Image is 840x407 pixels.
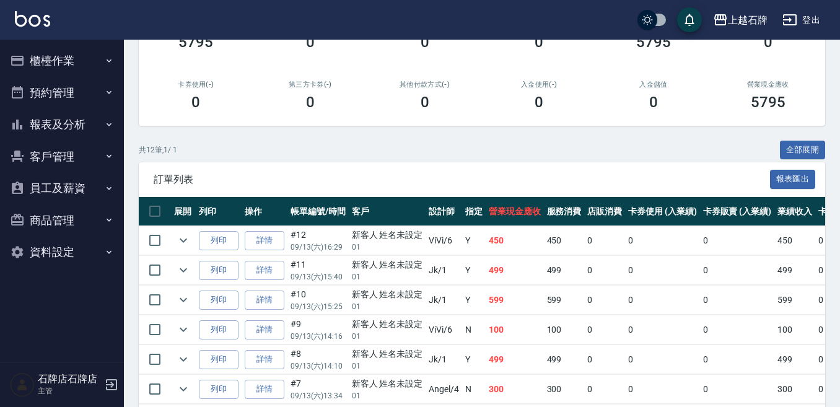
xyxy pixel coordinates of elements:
[139,144,177,155] p: 共 12 筆, 1 / 1
[352,361,423,372] p: 01
[544,315,585,344] td: 100
[774,315,815,344] td: 100
[426,286,462,315] td: Jk /1
[625,286,700,315] td: 0
[10,372,35,397] img: Person
[700,345,775,374] td: 0
[349,197,426,226] th: 客戶
[728,12,768,28] div: 上越石牌
[287,286,349,315] td: #10
[700,315,775,344] td: 0
[426,315,462,344] td: ViVi /6
[174,320,193,339] button: expand row
[486,315,544,344] td: 100
[199,261,238,280] button: 列印
[352,348,423,361] div: 新客人 姓名未設定
[649,94,658,111] h3: 0
[486,345,544,374] td: 499
[497,81,582,89] h2: 入金使用(-)
[287,345,349,374] td: #8
[462,226,486,255] td: Y
[199,231,238,250] button: 列印
[154,173,770,186] span: 訂單列表
[544,286,585,315] td: 599
[178,33,213,51] h3: 5795
[174,291,193,309] button: expand row
[535,94,543,111] h3: 0
[625,345,700,374] td: 0
[291,361,346,372] p: 09/13 (六) 14:10
[725,81,810,89] h2: 營業現金應收
[584,315,625,344] td: 0
[15,11,50,27] img: Logo
[352,318,423,331] div: 新客人 姓名未設定
[245,261,284,280] a: 詳情
[245,291,284,310] a: 詳情
[171,197,196,226] th: 展開
[544,256,585,285] td: 499
[584,197,625,226] th: 店販消費
[5,236,119,268] button: 資料設定
[382,81,467,89] h2: 其他付款方式(-)
[486,226,544,255] td: 450
[5,45,119,77] button: 櫃檯作業
[774,345,815,374] td: 499
[191,94,200,111] h3: 0
[584,286,625,315] td: 0
[584,226,625,255] td: 0
[196,197,242,226] th: 列印
[352,390,423,401] p: 01
[544,345,585,374] td: 499
[625,197,700,226] th: 卡券使用 (入業績)
[174,231,193,250] button: expand row
[5,77,119,109] button: 預約管理
[38,373,101,385] h5: 石牌店石牌店
[291,390,346,401] p: 09/13 (六) 13:34
[199,380,238,399] button: 列印
[306,94,315,111] h3: 0
[291,331,346,342] p: 09/13 (六) 14:16
[774,256,815,285] td: 499
[625,315,700,344] td: 0
[154,81,238,89] h2: 卡券使用(-)
[700,375,775,404] td: 0
[352,288,423,301] div: 新客人 姓名未設定
[486,256,544,285] td: 499
[199,350,238,369] button: 列印
[544,197,585,226] th: 服務消費
[708,7,772,33] button: 上越石牌
[544,375,585,404] td: 300
[174,380,193,398] button: expand row
[245,320,284,339] a: 詳情
[462,345,486,374] td: Y
[544,226,585,255] td: 450
[5,172,119,204] button: 員工及薪資
[700,226,775,255] td: 0
[242,197,287,226] th: 操作
[38,385,101,396] p: 主管
[764,33,772,51] h3: 0
[352,331,423,342] p: 01
[245,350,284,369] a: 詳情
[426,226,462,255] td: ViVi /6
[306,33,315,51] h3: 0
[700,286,775,315] td: 0
[700,197,775,226] th: 卡券販賣 (入業績)
[287,256,349,285] td: #11
[774,226,815,255] td: 450
[774,197,815,226] th: 業績收入
[774,375,815,404] td: 300
[352,271,423,282] p: 01
[199,291,238,310] button: 列印
[700,256,775,285] td: 0
[352,242,423,253] p: 01
[352,377,423,390] div: 新客人 姓名未設定
[780,141,826,160] button: 全部展開
[421,94,429,111] h3: 0
[625,375,700,404] td: 0
[174,350,193,369] button: expand row
[352,229,423,242] div: 新客人 姓名未設定
[770,173,816,185] a: 報表匯出
[268,81,353,89] h2: 第三方卡券(-)
[625,226,700,255] td: 0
